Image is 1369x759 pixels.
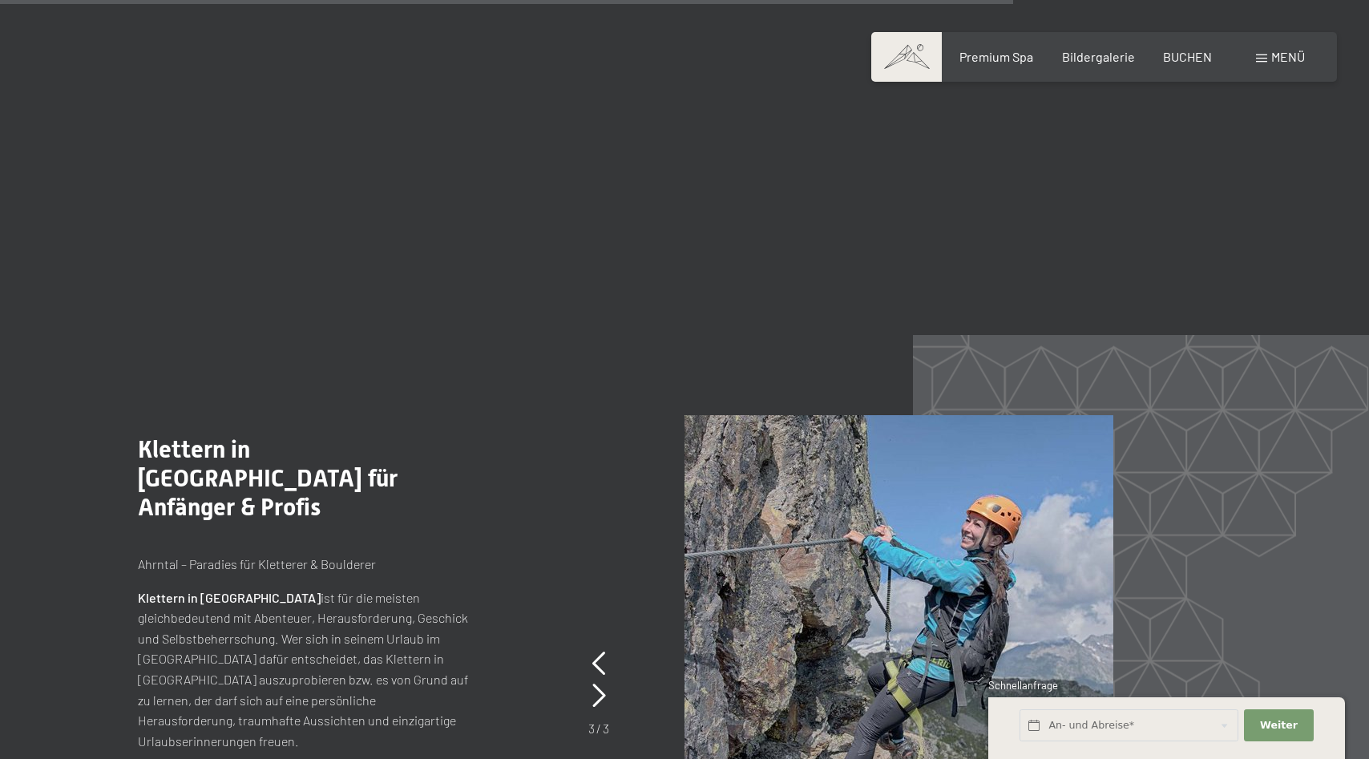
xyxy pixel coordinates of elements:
[1163,49,1212,64] a: BUCHEN
[138,554,475,575] p: Ahrntal – Paradies für Kletterer & Boulderer
[138,590,321,605] strong: Klettern in [GEOGRAPHIC_DATA]
[988,679,1058,692] span: Schnellanfrage
[588,721,595,736] span: 3
[1271,49,1305,64] span: Menü
[138,435,398,521] span: Klettern in [GEOGRAPHIC_DATA] für Anfänger & Profis
[603,721,609,736] span: 3
[1260,718,1298,733] span: Weiter
[596,721,601,736] span: /
[1062,49,1135,64] a: Bildergalerie
[1244,709,1313,742] button: Weiter
[138,587,475,752] p: ist für die meisten gleichbedeutend mit Abenteuer, Herausforderung, Geschick und Selbstbeherrschu...
[959,49,1033,64] a: Premium Spa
